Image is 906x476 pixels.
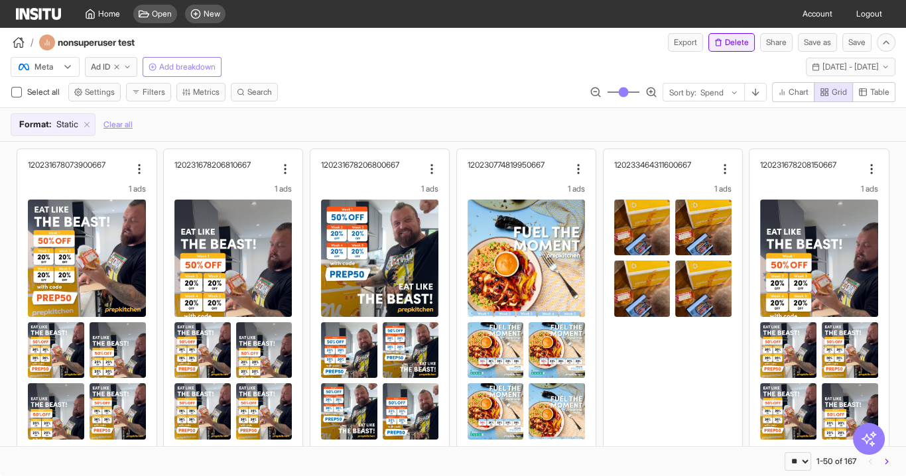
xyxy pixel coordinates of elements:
[760,33,793,52] button: Share
[174,160,276,170] div: 120231678206810667
[28,160,105,170] h2: 120231678073900667
[11,34,34,50] button: /
[28,184,145,194] div: 1 ads
[321,184,438,194] div: 1 ads
[668,33,703,52] button: Export
[231,83,278,101] button: Search
[98,9,120,19] span: Home
[85,87,115,97] span: Settings
[852,82,895,102] button: Table
[708,33,755,52] button: Delete
[247,87,272,97] span: Search
[644,445,729,461] span: £2,652.40
[760,160,862,170] div: 120231678208150667
[27,87,62,97] span: Select all
[842,33,872,52] button: Save
[468,160,545,170] h2: 120230774819950667
[816,456,856,467] div: 1-50 of 167
[39,34,156,50] div: nonsuperuser test
[58,36,156,49] h4: nonsuperuser test
[19,118,51,131] span: Format :
[174,160,251,170] h2: 120231678206810667
[159,62,216,72] span: Add breakdown
[806,58,895,76] button: [DATE] - [DATE]
[789,87,809,97] span: Chart
[176,83,226,101] button: Metrics
[468,160,569,170] div: 120230774819950667
[68,83,121,101] button: Settings
[814,82,853,102] button: Grid
[11,114,95,135] div: Format:Static
[822,62,879,72] span: [DATE] - [DATE]
[614,184,732,194] div: 1 ads
[58,445,143,461] span: £10,306.19
[321,160,399,170] h2: 120231678206800667
[321,160,422,170] div: 120231678206800667
[126,83,171,101] button: Filters
[143,57,222,77] button: Add breakdown
[56,118,78,131] span: Static
[16,8,61,20] img: Logo
[772,82,814,102] button: Chart
[204,445,289,461] span: £7,601.42
[31,36,34,49] span: /
[91,62,110,72] span: Ad ID
[614,160,716,170] div: 120233464311600667
[85,57,137,77] button: Ad ID
[174,184,292,194] div: 1 ads
[760,184,877,194] div: 1 ads
[103,113,133,136] button: Clear all
[614,160,691,170] h2: 120233464311600667
[798,33,837,52] button: Save as
[870,87,889,97] span: Table
[351,445,436,461] span: £3,404.58
[832,87,847,97] span: Grid
[669,88,696,98] span: Sort by:
[468,184,585,194] div: 1 ads
[790,445,875,461] span: £2,485.10
[28,160,129,170] div: 120231678073900667
[760,160,836,170] h2: 120231678208150667
[497,445,582,461] span: £3,244.85
[204,9,220,19] span: New
[152,9,172,19] span: Open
